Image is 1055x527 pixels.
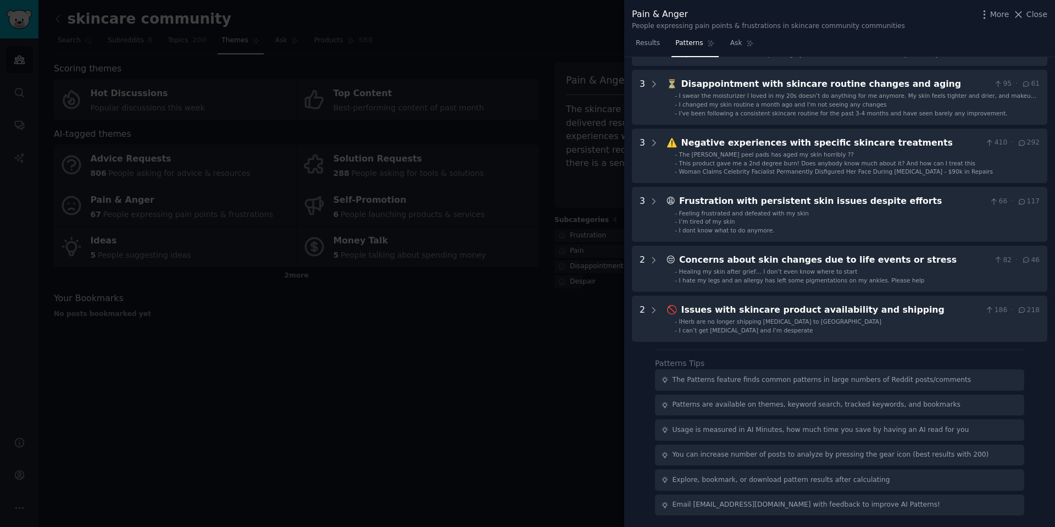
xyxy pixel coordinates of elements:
div: 2 [640,253,645,284]
div: Concerns about skin changes due to life events or stress [679,253,990,267]
span: This product gave me a 2nd degree burn! Does anybody know much about it? And how can I treat this [679,160,975,167]
span: More [990,9,1009,20]
span: I’m tired of my skin [679,218,735,225]
div: Patterns are available on themes, keyword search, tracked keywords, and bookmarks [673,400,960,410]
a: Patterns [671,35,718,57]
span: · [1015,256,1018,265]
div: Usage is measured in AI Minutes, how much time you save by having an AI read for you [673,425,969,435]
div: - [675,168,677,175]
div: 3 [640,77,645,117]
span: · [1011,306,1013,315]
span: · [1011,197,1013,207]
div: Pain & Anger [632,8,905,21]
div: Explore, bookmark, or download pattern results after calculating [673,475,890,485]
span: 218 [1017,306,1040,315]
span: · [1011,138,1013,148]
div: - [675,151,677,158]
span: 61 [1021,79,1040,89]
span: Feeling frustrated and defeated with my skin [679,210,809,217]
span: Close [1026,9,1047,20]
div: 3 [640,136,645,176]
button: Close [1013,9,1047,20]
label: Patterns Tips [655,359,704,368]
div: Issues with skincare product availability and shipping [681,303,981,317]
div: - [675,92,677,99]
div: Negative experiences with specific skincare treatments [681,136,981,150]
span: I spent over $4,000 on MBR Liquid Surgery Serum and saw zero results. Save your money [679,51,939,58]
span: 🚫 [667,304,678,315]
a: Ask [726,35,758,57]
span: 82 [993,256,1012,265]
div: People expressing pain points & frustrations in skincare community communities [632,21,905,31]
div: - [675,276,677,284]
span: IHerb are no longer shipping [MEDICAL_DATA] to [GEOGRAPHIC_DATA] [679,318,882,325]
div: - [675,101,677,108]
span: 186 [985,306,1007,315]
span: 66 [989,197,1007,207]
span: I can’t get [MEDICAL_DATA] and I’m desperate [679,327,813,334]
span: Woman Claims Celebrity Facialist Permanently Disfigured Her Face During [MEDICAL_DATA] - $90k in ... [679,168,993,175]
div: Frustration with persistent skin issues despite efforts [679,195,985,208]
div: 3 [640,195,645,234]
div: 2 [640,303,645,334]
div: You can increase number of posts to analyze by pressing the gear icon (best results with 200) [673,450,989,460]
a: Results [632,35,664,57]
span: I've been following a consistent skincare routine for the past 3-4 months and have seen barely an... [679,110,1008,117]
span: I dont know what to do anymore. [679,227,775,234]
div: - [675,109,677,117]
div: - [675,326,677,334]
span: I changed my skin routine a month ago and I'm not seeing any changes [679,101,887,108]
div: - [675,226,677,234]
span: 😔 [667,254,675,265]
div: Email [EMAIL_ADDRESS][DOMAIN_NAME] with feedback to improve AI Patterns! [673,500,941,510]
span: Results [636,38,660,48]
div: - [675,268,677,275]
div: - [675,318,677,325]
span: I hate my legs and an allergy has left some pigmentations on my ankles. Please help [679,277,925,284]
div: - [675,218,677,225]
span: 292 [1017,138,1040,148]
div: - [675,209,677,217]
span: ⏳ [667,79,678,89]
span: 410 [985,138,1007,148]
span: 117 [1017,197,1040,207]
span: The [PERSON_NAME] peel pads has aged my skin horribly ?? [679,151,854,158]
span: 46 [1021,256,1040,265]
span: · [1015,79,1018,89]
div: The Patterns feature finds common patterns in large numbers of Reddit posts/comments [673,375,971,385]
div: Disappointment with skincare routine changes and aging [681,77,990,91]
span: Healing my skin after grief… I don’t even know where to start [679,268,858,275]
span: 95 [993,79,1012,89]
button: More [979,9,1009,20]
span: ⚠️ [667,137,678,148]
span: I swear the moisturizer I loved in my 20s doesn’t do anything for me anymore. My skin feels tight... [679,92,1037,107]
div: - [675,159,677,167]
span: 😩 [667,196,675,206]
span: Ask [730,38,742,48]
span: Patterns [675,38,703,48]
